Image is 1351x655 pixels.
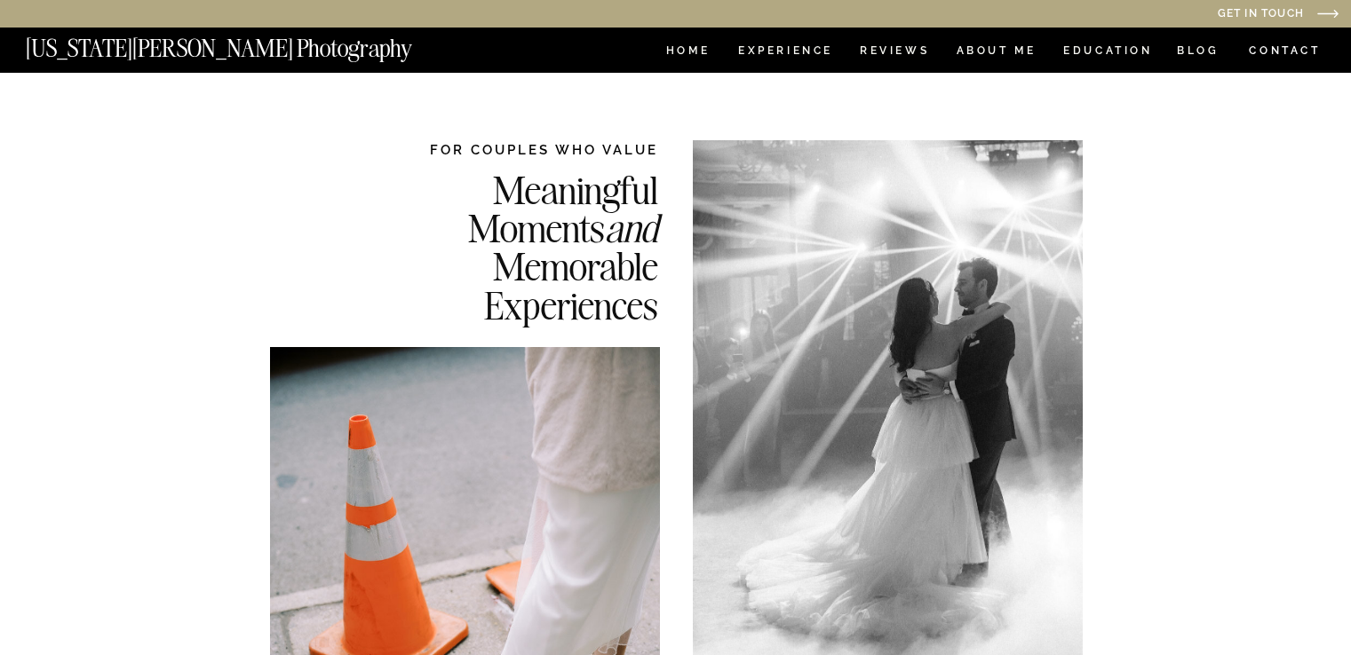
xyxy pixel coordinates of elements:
[1061,45,1155,60] a: EDUCATION
[860,45,926,60] a: REVIEWS
[738,45,831,60] a: Experience
[377,170,658,322] h2: Meaningful Moments Memorable Experiences
[377,140,658,159] h2: FOR COUPLES WHO VALUE
[663,45,713,60] a: HOME
[1248,41,1322,60] a: CONTACT
[26,36,472,51] a: [US_STATE][PERSON_NAME] Photography
[956,45,1037,60] a: ABOUT ME
[1037,8,1304,21] a: Get in Touch
[1177,45,1220,60] a: BLOG
[605,203,658,252] i: and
